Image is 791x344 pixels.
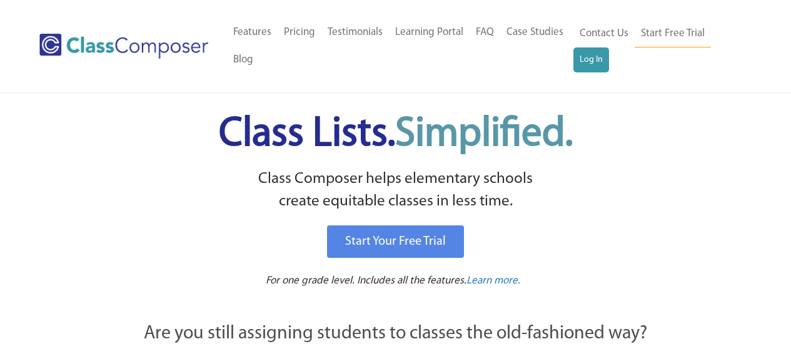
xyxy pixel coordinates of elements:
[573,47,609,72] a: Log In
[573,20,635,47] a: Contact Us
[500,19,570,46] a: Case Studies
[470,19,500,46] a: FAQ
[227,46,259,74] a: Blog
[227,19,573,74] nav: Header Menu
[321,19,389,46] a: Testimonials
[345,235,446,248] span: Start Your Free Trial
[327,225,464,258] a: Start Your Free Trial
[466,275,520,286] span: Learn more.
[39,34,208,59] img: Class Composer
[278,19,321,46] a: Pricing
[389,19,470,46] a: Learning Portal
[573,20,742,72] nav: Header Menu
[635,20,711,48] a: Start Free Trial
[219,114,573,155] span: Class Lists.
[75,168,717,214] p: Class Composer helps elementary schools create equitable classes in less time.
[395,114,573,155] span: Simplified.
[266,275,466,286] span: For one grade level. Includes all the features.
[466,273,520,289] a: Learn more.
[227,19,278,46] a: Features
